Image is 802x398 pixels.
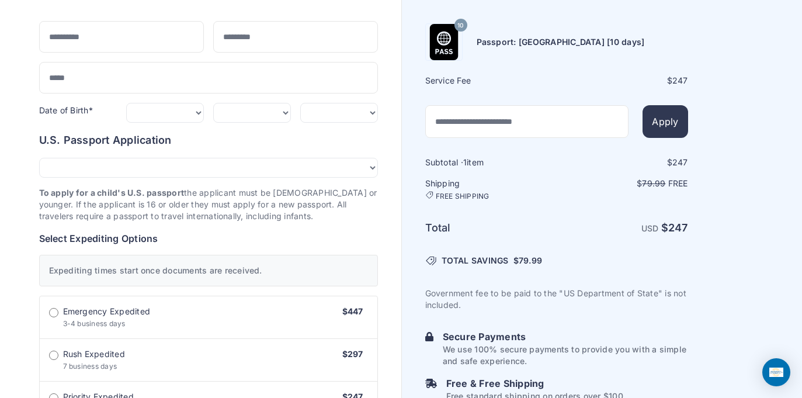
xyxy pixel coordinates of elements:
[443,330,688,344] h6: Secure Payments
[463,157,467,167] span: 1
[519,255,542,265] span: 79.99
[342,306,363,316] span: $447
[446,376,626,390] h6: Free & Free Shipping
[39,255,378,286] div: Expediting times start once documents are received.
[668,222,688,234] span: 247
[641,223,659,233] span: USD
[762,358,790,386] div: Open Intercom Messenger
[457,18,463,33] span: 10
[425,157,556,168] h6: Subtotal · item
[477,36,645,48] h6: Passport: [GEOGRAPHIC_DATA] [10 days]
[39,187,378,222] p: the applicant must be [DEMOGRAPHIC_DATA] or younger. If the applicant is 16 or older they must ap...
[558,157,688,168] div: $
[442,255,509,267] span: TOTAL SAVINGS
[672,75,688,85] span: 247
[672,157,688,167] span: 247
[513,255,542,267] span: $
[643,105,688,138] button: Apply
[39,132,378,148] h6: U.S. Passport Application
[342,349,363,359] span: $297
[661,222,688,234] strong: $
[425,178,556,201] h6: Shipping
[63,362,117,371] span: 7 business days
[39,188,185,198] strong: To apply for a child's U.S. passport
[63,319,126,328] span: 3-4 business days
[39,105,93,115] label: Date of Birth*
[425,220,556,236] h6: Total
[668,178,688,188] span: Free
[642,178,665,188] span: 79.99
[63,348,125,360] span: Rush Expedited
[425,75,556,86] h6: Service Fee
[436,192,489,201] span: FREE SHIPPING
[39,231,378,245] h6: Select Expediting Options
[443,344,688,367] p: We use 100% secure payments to provide you with a simple and safe experience.
[425,288,688,311] p: Government fee to be paid to the "US Department of State" is not included.
[558,75,688,86] div: $
[63,306,151,317] span: Emergency Expedited
[558,178,688,189] p: $
[426,24,462,60] img: Product Name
